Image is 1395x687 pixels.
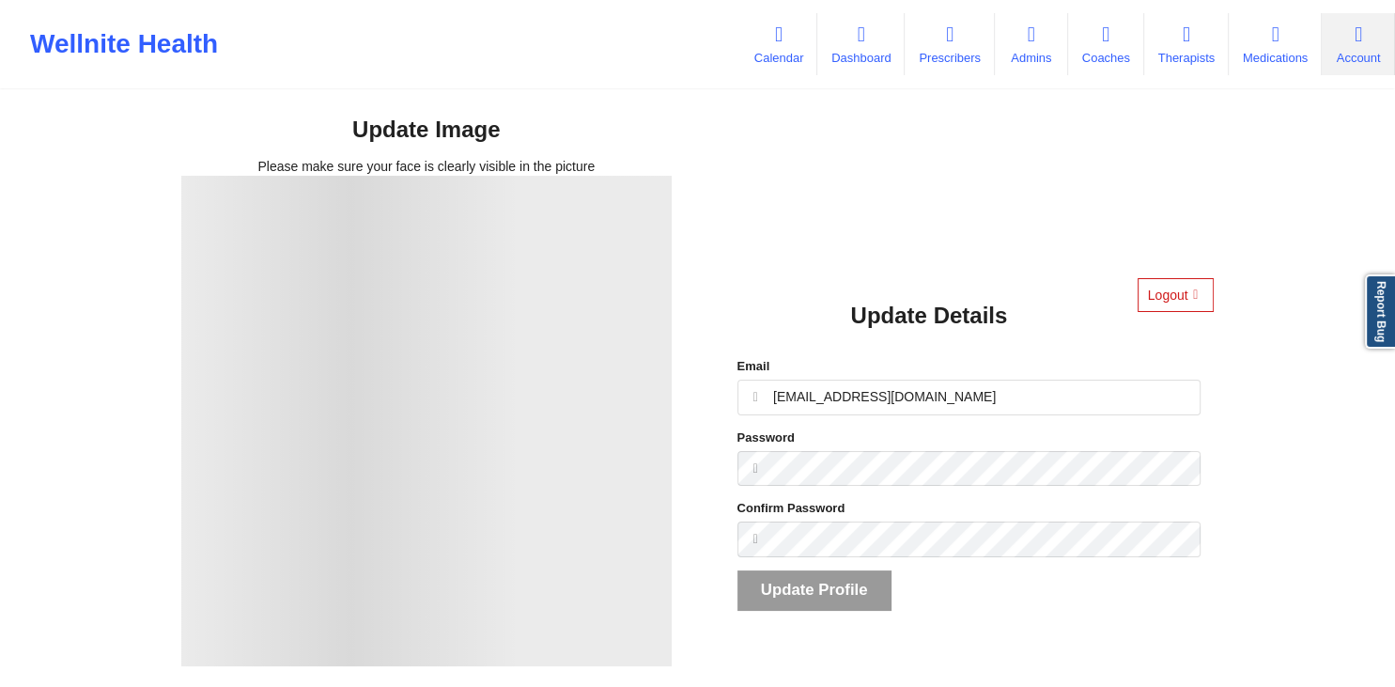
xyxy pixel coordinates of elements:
[1322,13,1395,75] a: Account
[1144,13,1229,75] a: Therapists
[817,13,905,75] a: Dashboard
[737,499,1201,518] label: Confirm Password
[1138,278,1214,312] button: Logout
[850,302,1007,331] div: Update Details
[995,13,1068,75] a: Admins
[737,380,1201,415] input: Email address
[352,116,500,145] div: Update Image
[737,357,1201,376] label: Email
[740,13,817,75] a: Calendar
[1068,13,1144,75] a: Coaches
[737,429,1201,447] label: Password
[1365,274,1395,349] a: Report Bug
[1229,13,1322,75] a: Medications
[905,13,994,75] a: Prescribers
[181,157,672,176] div: Please make sure your face is clearly visible in the picture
